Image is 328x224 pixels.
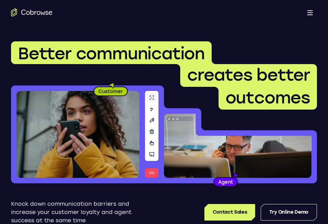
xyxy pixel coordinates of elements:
span: outcomes [225,88,310,108]
img: A series of tools used in co-browsing sessions [145,91,158,178]
span: Agent [214,179,237,185]
a: Contact Sales [204,204,255,221]
a: Try Online Demo [261,204,317,221]
span: Better communication [18,43,205,63]
img: A customer holding their phone [17,91,139,178]
a: Go to the home page [11,8,52,17]
span: Customer [94,88,127,95]
img: A customer support agent talking on the phone [164,114,311,178]
span: creates better [187,65,310,85]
